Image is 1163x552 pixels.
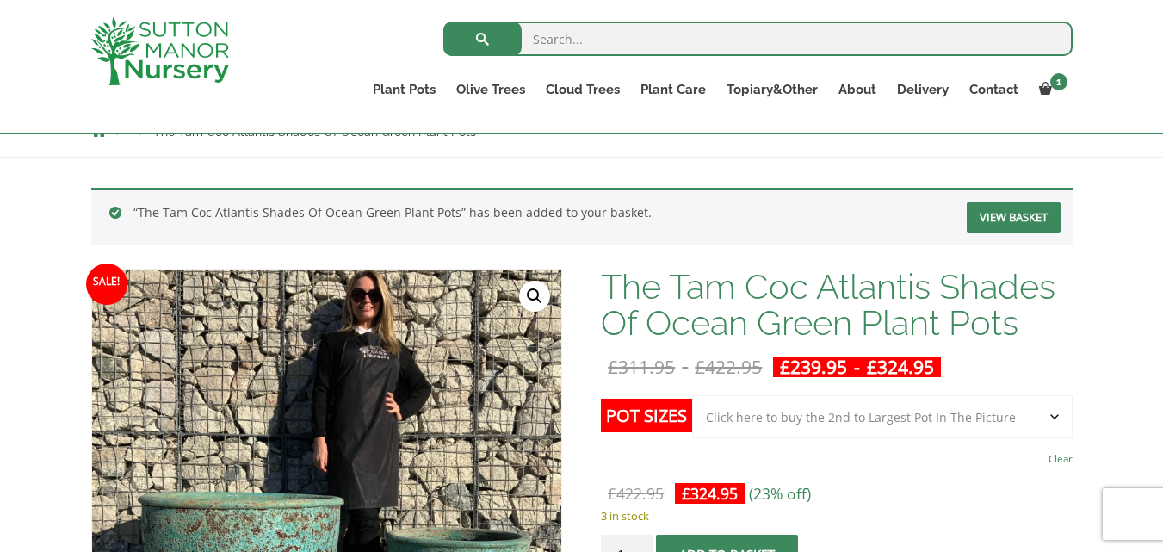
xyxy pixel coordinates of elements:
[535,78,630,102] a: Cloud Trees
[630,78,716,102] a: Plant Care
[608,355,675,379] bdi: 311.95
[716,78,828,102] a: Topiary&Other
[695,355,762,379] bdi: 422.95
[828,78,887,102] a: About
[1029,78,1073,102] a: 1
[601,505,1072,526] p: 3 in stock
[443,22,1073,56] input: Search...
[601,399,692,432] label: Pot Sizes
[608,483,616,504] span: £
[1049,447,1073,471] a: Clear options
[446,78,535,102] a: Olive Trees
[91,124,1073,138] nav: Breadcrumbs
[967,202,1061,233] a: View basket
[91,17,229,85] img: logo
[959,78,1029,102] a: Contact
[887,78,959,102] a: Delivery
[362,78,446,102] a: Plant Pots
[608,355,618,379] span: £
[682,483,690,504] span: £
[601,269,1072,341] h1: The Tam Coc Atlantis Shades Of Ocean Green Plant Pots
[601,357,769,377] del: -
[867,355,934,379] bdi: 324.95
[86,264,127,305] span: Sale!
[780,355,790,379] span: £
[519,281,550,312] a: View full-screen image gallery
[682,483,738,504] bdi: 324.95
[773,357,941,377] ins: -
[867,355,877,379] span: £
[749,483,811,504] span: (23% off)
[608,483,664,504] bdi: 422.95
[1050,73,1067,90] span: 1
[780,355,847,379] bdi: 239.95
[91,188,1073,245] div: “The Tam Coc Atlantis Shades Of Ocean Green Plant Pots” has been added to your basket.
[695,355,705,379] span: £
